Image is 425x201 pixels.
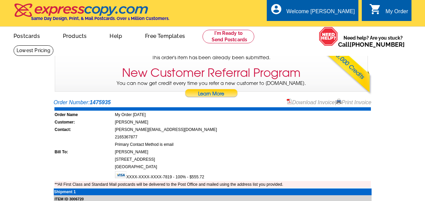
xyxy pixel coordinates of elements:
td: Customer: [54,119,114,126]
a: shopping_cart My Order [369,7,408,16]
span: This order's item has been already been submitted. [152,54,270,61]
a: Learn More [185,89,238,99]
td: 2165367877 [115,134,371,140]
i: account_circle [270,3,282,15]
td: [PERSON_NAME][EMAIL_ADDRESS][DOMAIN_NAME] [115,126,371,133]
p: You can now get credit every time you refer a new customer to [DOMAIN_NAME]. [55,80,368,99]
a: Download Invoice [287,99,335,105]
td: [PERSON_NAME] [115,119,371,126]
td: Bill To: [54,149,114,155]
div: | [287,98,372,107]
div: Order Number: [54,98,372,107]
a: [PHONE_NUMBER] [350,41,405,48]
div: Welcome [PERSON_NAME] [286,8,355,18]
strong: 1475935 [90,99,111,105]
div: My Order [385,8,408,18]
img: visa.gif [115,171,126,178]
a: Postcards [3,27,51,43]
td: [GEOGRAPHIC_DATA] [115,163,371,170]
img: help [319,27,338,46]
td: XXXX-XXXX-XXXX-7819 - 100% - $555.72 [115,171,371,180]
td: My Order [DATE] [115,111,371,118]
span: Call [338,41,405,48]
a: Same Day Design, Print, & Mail Postcards. Over 1 Million Customers. [14,8,169,21]
img: small-print-icon.gif [336,99,341,104]
span: Need help? Are you stuck? [338,35,408,48]
a: Free Templates [134,27,196,43]
td: **All First Class and Standard Mail postcards will be delivered to the Post Office and mailed usi... [54,181,371,188]
td: Order Name [54,111,114,118]
td: [STREET_ADDRESS] [115,156,371,163]
td: Contact: [54,126,114,133]
a: Print Invoice [336,99,371,105]
td: Shipment 1 [54,188,86,195]
img: small-pdf-icon.gif [287,99,292,104]
td: [PERSON_NAME] [115,149,371,155]
h4: Same Day Design, Print, & Mail Postcards. Over 1 Million Customers. [31,16,169,21]
a: Help [99,27,133,43]
h3: New Customer Referral Program [122,66,301,80]
a: Products [52,27,98,43]
td: Primary Contact Method is email [115,141,371,148]
i: shopping_cart [369,3,381,15]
